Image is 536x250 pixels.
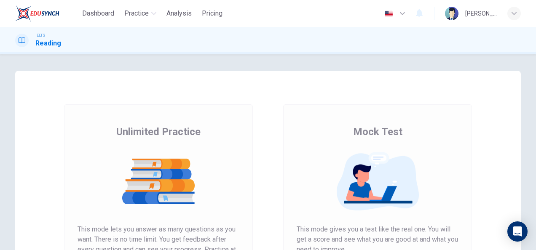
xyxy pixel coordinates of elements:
h1: Reading [35,38,61,48]
span: Pricing [202,8,222,19]
button: Analysis [163,6,195,21]
span: Unlimited Practice [116,125,201,138]
img: Profile picture [445,7,458,20]
span: Practice [124,8,149,19]
span: Dashboard [82,8,114,19]
div: [PERSON_NAME] [465,8,497,19]
span: Analysis [166,8,192,19]
button: Dashboard [79,6,118,21]
img: en [383,11,394,17]
button: Practice [121,6,160,21]
img: EduSynch logo [15,5,59,22]
a: EduSynch logo [15,5,79,22]
span: Mock Test [353,125,402,138]
span: IELTS [35,32,45,38]
button: Pricing [198,6,226,21]
div: Open Intercom Messenger [507,221,528,242]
